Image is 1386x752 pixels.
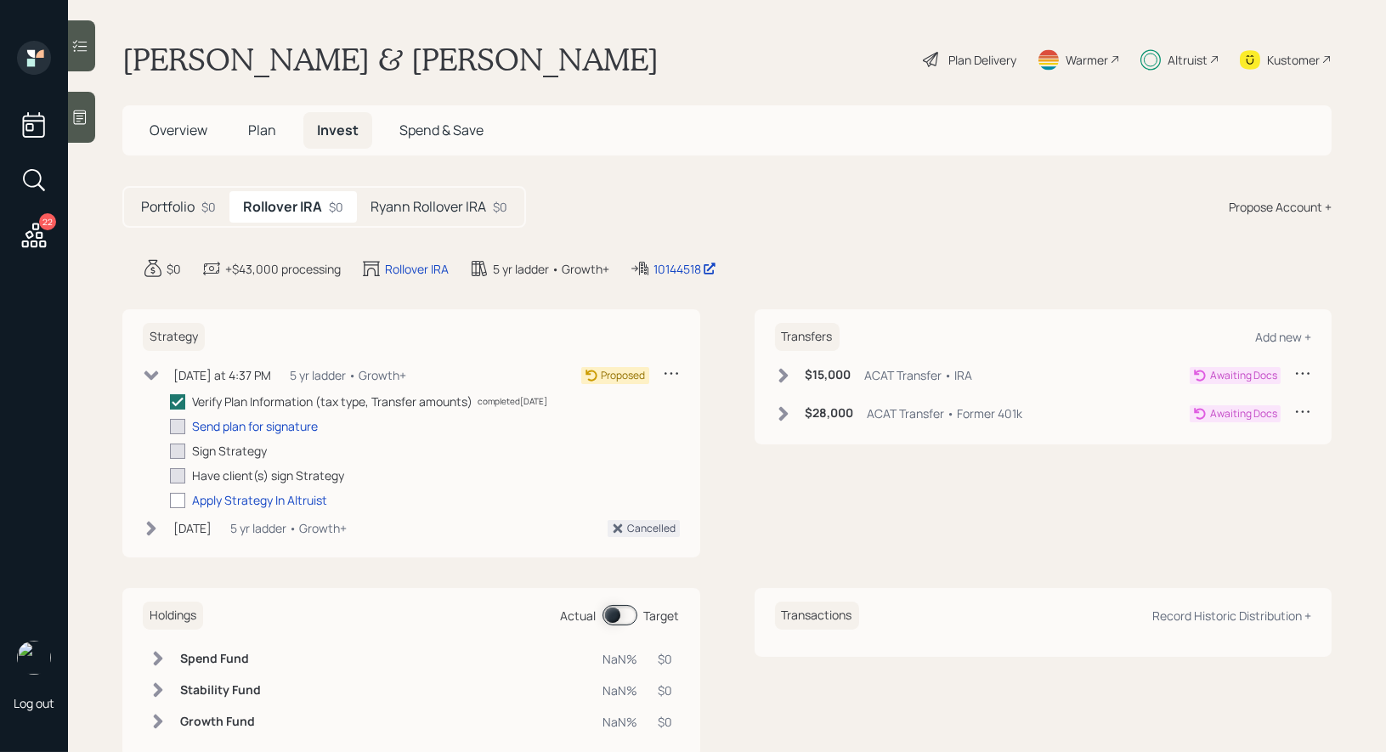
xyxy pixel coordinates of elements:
[603,650,638,668] div: NaN%
[192,393,472,410] div: Verify Plan Information (tax type, Transfer amounts)
[173,366,271,384] div: [DATE] at 4:37 PM
[192,466,344,484] div: Have client(s) sign Strategy
[180,683,261,698] h6: Stability Fund
[248,121,276,139] span: Plan
[1210,368,1277,383] div: Awaiting Docs
[192,491,327,509] div: Apply Strategy In Altruist
[385,260,449,278] div: Rollover IRA
[806,368,851,382] h6: $15,000
[192,417,318,435] div: Send plan for signature
[329,198,343,216] div: $0
[865,366,973,384] div: ACAT Transfer • IRA
[644,607,680,625] div: Target
[167,260,181,278] div: $0
[603,713,638,731] div: NaN%
[399,121,484,139] span: Spend & Save
[1267,51,1320,69] div: Kustomer
[122,41,659,78] h1: [PERSON_NAME] & [PERSON_NAME]
[243,199,322,215] h5: Rollover IRA
[150,121,207,139] span: Overview
[628,521,676,536] div: Cancelled
[806,406,854,421] h6: $28,000
[775,602,859,630] h6: Transactions
[1255,329,1311,345] div: Add new +
[603,681,638,699] div: NaN%
[192,442,267,460] div: Sign Strategy
[868,404,1023,422] div: ACAT Transfer • Former 401k
[948,51,1016,69] div: Plan Delivery
[1168,51,1208,69] div: Altruist
[17,641,51,675] img: treva-nostdahl-headshot.png
[478,395,547,408] div: completed [DATE]
[1229,198,1332,216] div: Propose Account +
[39,213,56,230] div: 22
[561,607,597,625] div: Actual
[493,260,609,278] div: 5 yr ladder • Growth+
[1152,608,1311,624] div: Record Historic Distribution +
[775,323,840,351] h6: Transfers
[317,121,359,139] span: Invest
[290,366,406,384] div: 5 yr ladder • Growth+
[659,713,673,731] div: $0
[1066,51,1108,69] div: Warmer
[1210,406,1277,421] div: Awaiting Docs
[143,602,203,630] h6: Holdings
[225,260,341,278] div: +$43,000 processing
[653,260,716,278] div: 10144518
[141,199,195,215] h5: Portfolio
[602,368,646,383] div: Proposed
[180,715,261,729] h6: Growth Fund
[493,198,507,216] div: $0
[371,199,486,215] h5: Ryann Rollover IRA
[14,695,54,711] div: Log out
[173,519,212,537] div: [DATE]
[230,519,347,537] div: 5 yr ladder • Growth+
[659,650,673,668] div: $0
[659,681,673,699] div: $0
[143,323,205,351] h6: Strategy
[180,652,261,666] h6: Spend Fund
[201,198,216,216] div: $0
